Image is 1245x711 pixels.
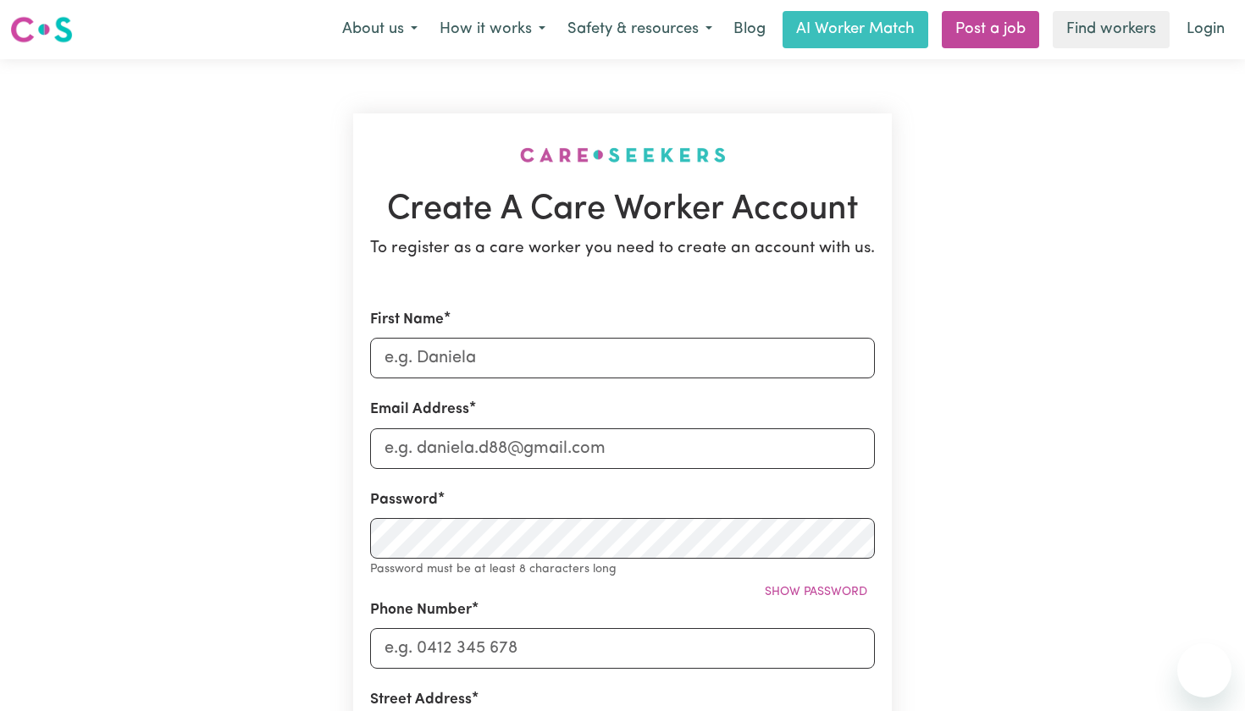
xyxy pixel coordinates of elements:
[757,579,875,605] button: Show password
[723,11,776,48] a: Blog
[370,237,875,262] p: To register as a care worker you need to create an account with us.
[370,489,438,511] label: Password
[10,14,73,45] img: Careseekers logo
[370,190,875,230] h1: Create A Care Worker Account
[370,309,444,331] label: First Name
[1053,11,1170,48] a: Find workers
[556,12,723,47] button: Safety & resources
[370,428,875,469] input: e.g. daniela.d88@gmail.com
[429,12,556,47] button: How it works
[942,11,1039,48] a: Post a job
[370,628,875,669] input: e.g. 0412 345 678
[370,689,472,711] label: Street Address
[783,11,928,48] a: AI Worker Match
[1177,643,1231,697] iframe: Button to launch messaging window
[765,586,867,598] span: Show password
[1176,11,1235,48] a: Login
[370,599,472,621] label: Phone Number
[370,338,875,378] input: e.g. Daniela
[370,399,469,421] label: Email Address
[331,12,429,47] button: About us
[10,10,73,49] a: Careseekers logo
[370,563,617,576] small: Password must be at least 8 characters long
